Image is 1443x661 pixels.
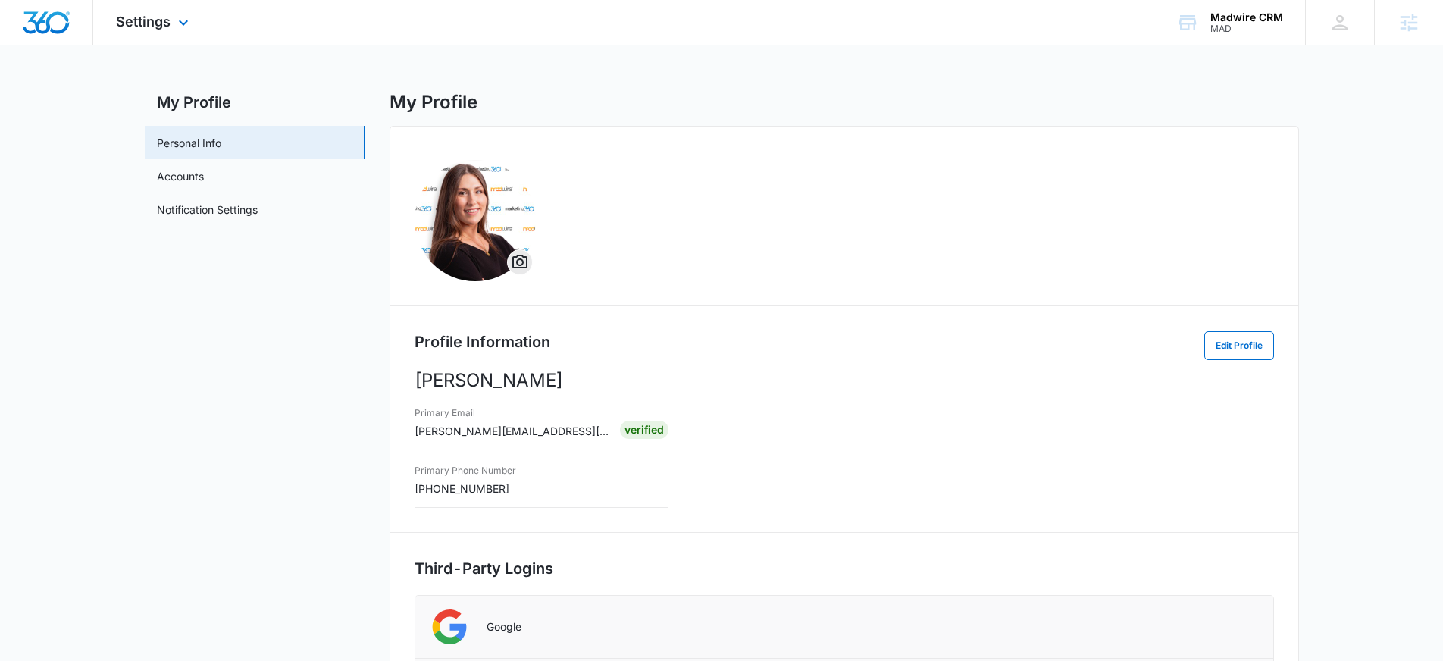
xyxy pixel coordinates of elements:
[157,168,204,184] a: Accounts
[157,202,258,218] a: Notification Settings
[508,250,532,274] button: Overflow Menu
[1210,11,1283,23] div: account name
[116,14,171,30] span: Settings
[415,461,516,497] div: [PHONE_NUMBER]
[145,91,365,114] h2: My Profile
[487,620,521,634] p: Google
[415,160,536,281] span: Kristina McvayOverflow Menu
[415,367,1274,394] p: [PERSON_NAME]
[157,135,221,151] a: Personal Info
[415,424,772,437] span: [PERSON_NAME][EMAIL_ADDRESS][PERSON_NAME][DOMAIN_NAME]
[620,421,668,439] div: Verified
[1204,331,1274,360] button: Edit Profile
[390,91,477,114] h1: My Profile
[415,160,536,281] img: Kristina Mcvay
[415,330,550,353] h2: Profile Information
[415,406,609,420] h3: Primary Email
[1210,23,1283,34] div: account id
[430,608,468,646] img: Google
[1060,610,1266,644] iframe: Sign in with Google Button
[415,557,1274,580] h2: Third-Party Logins
[415,464,516,478] h3: Primary Phone Number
